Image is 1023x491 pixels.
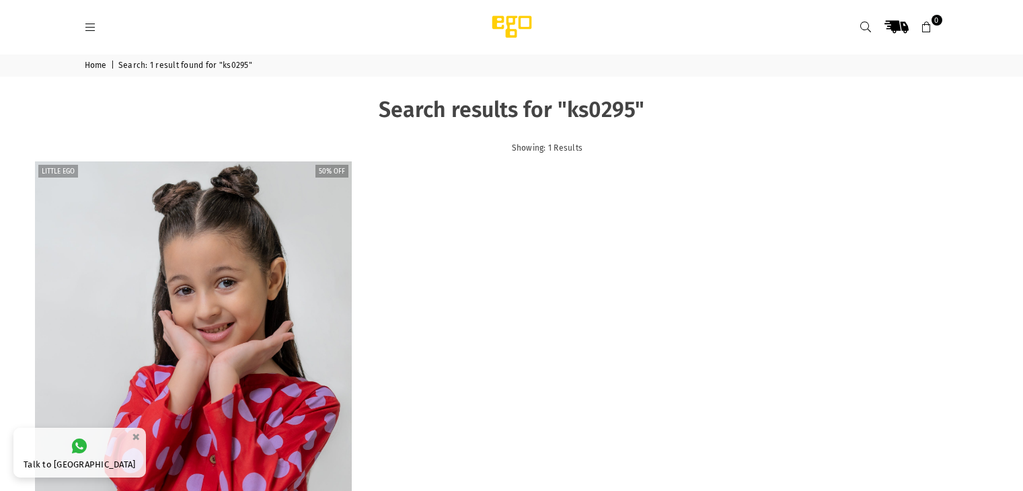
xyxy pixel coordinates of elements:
[118,61,254,71] span: Search: 1 result found for "ks0295"
[455,13,569,40] img: Ego
[111,61,116,71] span: |
[932,15,942,26] span: 0
[315,165,348,178] label: 50% off
[128,426,144,448] button: ×
[38,165,78,178] label: Little EGO
[854,15,878,39] a: Search
[79,22,103,32] a: Menu
[915,15,939,39] a: 0
[37,97,986,122] h1: Search results for "ks0295"
[85,61,109,71] a: Home
[75,54,949,77] nav: breadcrumbs
[512,143,583,153] span: Showing: 1 Results
[13,428,146,478] a: Talk to [GEOGRAPHIC_DATA]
